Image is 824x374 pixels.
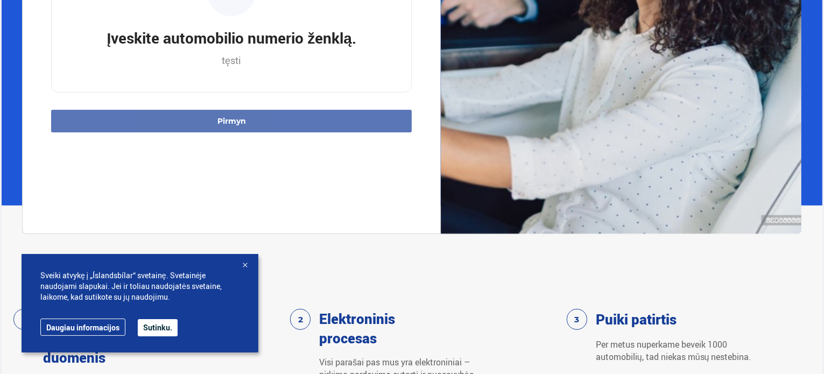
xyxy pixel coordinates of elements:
[217,116,246,126] font: Pirmyn
[596,309,677,329] font: Puiki patirtis
[222,54,241,67] font: tęsti
[51,110,412,132] button: Pirmyn
[319,309,395,348] font: Elektroninis procesas
[40,319,125,336] a: Daugiau informacijos
[9,4,41,37] button: Atidaryti „LiveChat“ pokalbių valdiklį
[40,270,222,302] font: Sveiki atvykę į „Íslandsbílar“ svetainę. Svetainėje naudojami slapukai. Jei ir toliau naudojatės ...
[143,322,172,333] font: Sutinku.
[46,322,119,333] font: Daugiau informacijos
[596,338,751,363] font: Per metus nuperkame beveik 1000 automobilių, tad niekas mūsų nestebina.
[107,27,356,48] font: Įveskite automobilio numerio ženklą.
[138,319,178,336] button: Sutinku.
